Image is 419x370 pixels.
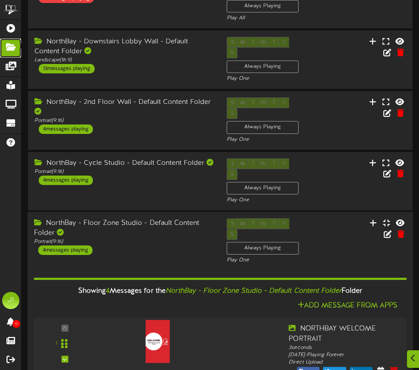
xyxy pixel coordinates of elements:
[227,61,299,73] div: Always Playing
[34,57,214,64] div: Landscape ( 16:9 )
[289,359,400,366] div: Direct Upload
[227,75,278,82] div: Play One
[227,15,278,22] div: Play All
[34,218,214,238] div: NorthBay - Floor Zone Studio - Default Content Folder
[295,300,401,311] button: Add Message From Apps
[38,246,92,255] div: 4 messages playing
[227,182,299,194] div: Always Playing
[34,158,214,168] div: NorthBay - Cycle Studio - Default Content Folder
[2,292,19,309] div: JI
[34,97,214,117] div: NorthBay - 2nd Floor Wall - Default Content Folder
[289,324,400,344] div: NORTHBAY WELCOME PORTRAIT
[227,121,299,133] div: Always Playing
[227,257,278,264] div: Play One
[34,168,214,176] div: Portrait ( 9:16 )
[227,136,278,143] div: Play One
[289,351,400,358] div: [DATE] - Playing Forever
[39,64,95,73] div: 13 messages playing
[289,344,400,351] div: 3 seconds
[39,176,93,185] div: 4 messages playing
[227,197,278,204] div: Play One
[227,242,299,255] div: Always Playing
[28,282,413,300] div: Showing Messages for the Folder
[106,287,110,295] span: 4
[145,320,169,363] img: 5c7634af-c9e8-42d1-b55d-735c4292c46fwelcome1.png
[39,124,93,134] div: 4 messages playing
[34,117,214,124] div: Portrait ( 9:16 )
[166,287,342,295] i: NorthBay - Floor Zone Studio - Default Content Folder
[12,320,20,328] span: 0
[34,37,214,57] div: NorthBay - Downstairs Lobby Wall - Default Content Folder
[34,238,214,245] div: Portrait ( 9:16 )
